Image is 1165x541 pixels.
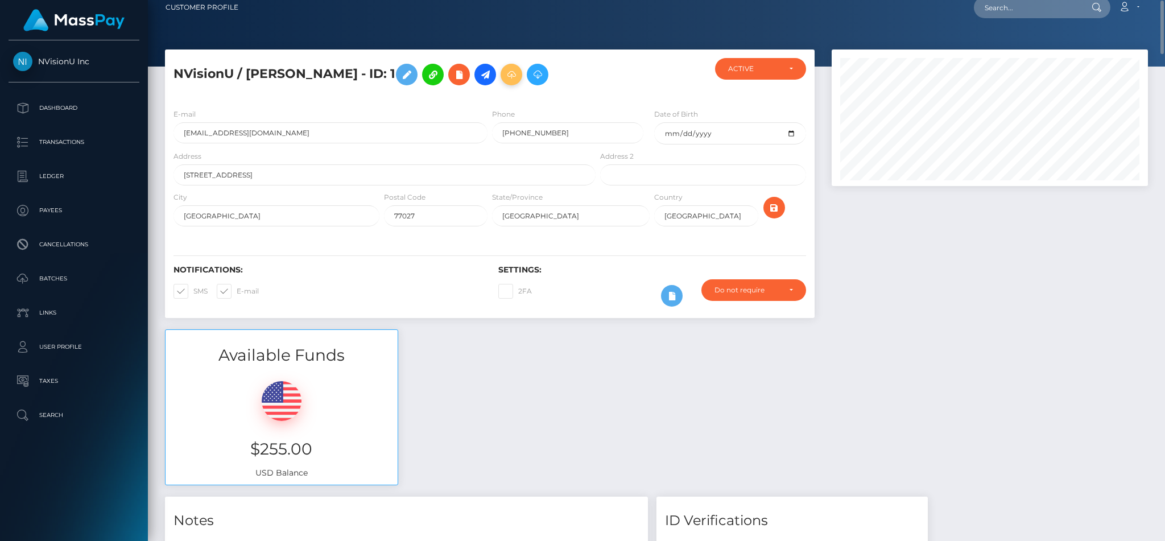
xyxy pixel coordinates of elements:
[715,58,806,80] button: ACTIVE
[262,381,301,421] img: USD.png
[13,100,135,117] p: Dashboard
[9,94,139,122] a: Dashboard
[13,338,135,356] p: User Profile
[173,58,589,91] h5: NVisionU / [PERSON_NAME] - ID: 1
[13,52,32,71] img: NVisionU Inc
[9,265,139,293] a: Batches
[173,109,196,119] label: E-mail
[173,192,187,203] label: City
[173,151,201,162] label: Address
[13,236,135,253] p: Cancellations
[13,373,135,390] p: Taxes
[9,401,139,430] a: Search
[654,109,698,119] label: Date of Birth
[9,196,139,225] a: Payees
[600,151,634,162] label: Address 2
[13,134,135,151] p: Transactions
[498,284,532,299] label: 2FA
[9,367,139,395] a: Taxes
[217,284,259,299] label: E-mail
[166,367,398,485] div: USD Balance
[166,344,398,366] h3: Available Funds
[13,407,135,424] p: Search
[665,511,919,531] h4: ID Verifications
[173,265,481,275] h6: Notifications:
[13,168,135,185] p: Ledger
[492,109,515,119] label: Phone
[174,438,389,460] h3: $255.00
[474,64,496,85] a: Initiate Payout
[23,9,125,31] img: MassPay Logo
[384,192,425,203] label: Postal Code
[9,230,139,259] a: Cancellations
[9,299,139,327] a: Links
[9,128,139,156] a: Transactions
[173,511,639,531] h4: Notes
[728,64,780,73] div: ACTIVE
[701,279,806,301] button: Do not require
[9,333,139,361] a: User Profile
[654,192,683,203] label: Country
[13,270,135,287] p: Batches
[13,304,135,321] p: Links
[13,202,135,219] p: Payees
[498,265,806,275] h6: Settings:
[9,162,139,191] a: Ledger
[173,284,208,299] label: SMS
[492,192,543,203] label: State/Province
[714,286,780,295] div: Do not require
[9,56,139,67] span: NVisionU Inc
